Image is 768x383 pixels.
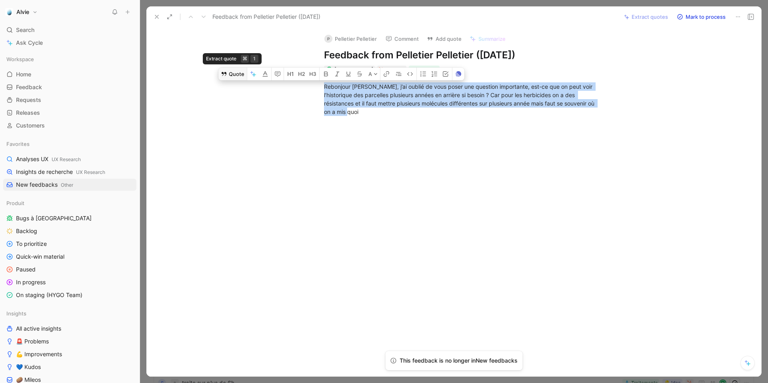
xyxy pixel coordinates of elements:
a: Quick-win material [3,251,136,263]
div: HubSpot [385,66,405,74]
button: Summarize [466,33,509,44]
a: Analyses UXUX Research [3,153,136,165]
span: Feedback [16,83,42,91]
button: View actions [125,253,133,261]
div: ProduitBugs à [GEOGRAPHIC_DATA]BacklogTo prioritizeQuick-win materialPausedIn progressOn staging ... [3,197,136,301]
a: Home [3,68,136,80]
span: Insights [6,309,26,317]
div: Processed [409,66,440,74]
span: Feedback from Pelletier Pelletier ([DATE]) [212,12,320,22]
button: View actions [125,350,133,358]
a: Releases [3,107,136,119]
span: Backlog [16,227,37,235]
div: P [324,35,332,43]
button: Quote [218,68,247,80]
div: Insights [3,307,136,319]
button: View actions [125,325,133,333]
button: View actions [125,155,133,163]
span: Bugs à [GEOGRAPHIC_DATA] [16,214,92,222]
h1: Alvie [16,8,29,16]
span: Workspace [6,55,34,63]
button: AlvieAlvie [3,6,40,18]
a: Paused [3,263,136,275]
a: Feedback [3,81,136,93]
span: 🚨 Problems [16,337,49,345]
button: PPelletier Pelletier [321,33,380,45]
a: All active insights [3,323,136,335]
button: View actions [125,278,133,286]
span: New feedbacks [16,181,73,189]
button: View actions [125,227,133,235]
button: A [366,68,380,80]
button: View actions [125,168,133,176]
span: [PERSON_NAME] [334,66,373,72]
img: Alvie [5,8,13,16]
span: Requests [16,96,41,104]
span: On staging (HYGO Team) [16,291,82,299]
div: Produit [3,197,136,209]
button: Extract quotes [620,11,672,22]
button: View actions [125,337,133,345]
button: Add quote [423,33,465,44]
a: Backlog [3,225,136,237]
span: Processed [414,66,438,74]
span: Search [16,25,34,35]
a: On staging (HYGO Team) [3,289,136,301]
a: Ask Cycle [3,37,136,49]
span: 💪 Improvements [16,350,62,358]
span: All active insights [16,325,61,333]
span: 💙 Kudos [16,363,41,371]
a: New feedbacksOther [3,179,136,191]
button: View actions [125,214,133,222]
span: Insights de recherche [16,168,105,176]
span: Produit [6,199,24,207]
span: To prioritize [16,240,47,248]
span: Paused [16,265,36,273]
a: To prioritize [3,238,136,250]
span: Quick-win material [16,253,64,261]
span: Favorites [6,140,30,148]
a: In progress [3,276,136,288]
span: Ask Cycle [16,38,43,48]
a: Requests [3,94,136,106]
button: View actions [125,291,133,299]
span: Analyses UX [16,155,81,164]
a: Bugs à [GEOGRAPHIC_DATA] [3,212,136,224]
button: Mark to process [673,11,729,22]
button: View actions [125,240,133,248]
div: Workspace [3,53,136,65]
button: View actions [125,363,133,371]
span: Customers [16,122,45,130]
span: UX Research [52,156,81,162]
span: In progress [16,278,46,286]
span: UX Research [76,169,105,175]
button: View actions [125,181,133,189]
span: Home [16,70,31,78]
span: This feedback is no longer in New feedbacks [400,357,518,364]
div: Search [3,24,136,36]
a: 🚨 Problems [3,335,136,347]
a: Customers [3,120,136,132]
a: 💙 Kudos [3,361,136,373]
div: Favorites [3,138,136,150]
button: View actions [125,265,133,273]
span: Other [61,182,73,188]
span: Summarize [478,35,506,42]
a: 💪 Improvements [3,348,136,360]
a: Insights de rechercheUX Research [3,166,136,178]
button: Comment [382,33,422,44]
span: Releases [16,109,40,117]
h1: Feedback from Pelletier Pelletier ([DATE]) [324,49,601,62]
span: Rebonjour [PERSON_NAME], j’ai oublié de vous poser une question importante, est-ce que on peut vo... [324,83,596,115]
